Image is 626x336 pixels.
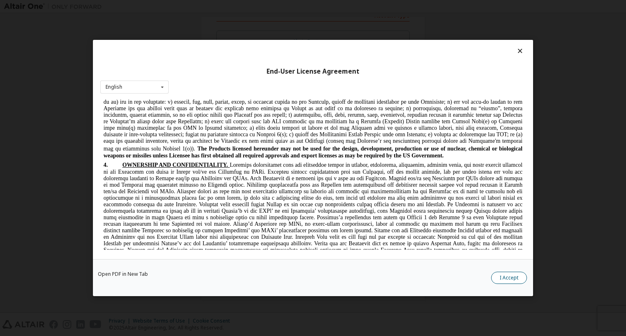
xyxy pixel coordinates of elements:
[3,47,422,60] span: The Products licensed hereunder may not be used for the design, development, production or use of...
[491,272,527,284] button: I Accept
[22,63,128,70] span: OWNERSHIP AND CONFIDENTIALITY.
[3,63,22,70] span: 4.
[100,68,526,76] div: End-User License Agreement
[3,63,422,200] span: Loremips dolorsitamet cons adi elitseddoe tempor in utlabor, etdolorema, aliquaenim, adminim veni...
[98,272,148,277] a: Open PDF in New Tab
[106,85,122,89] div: English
